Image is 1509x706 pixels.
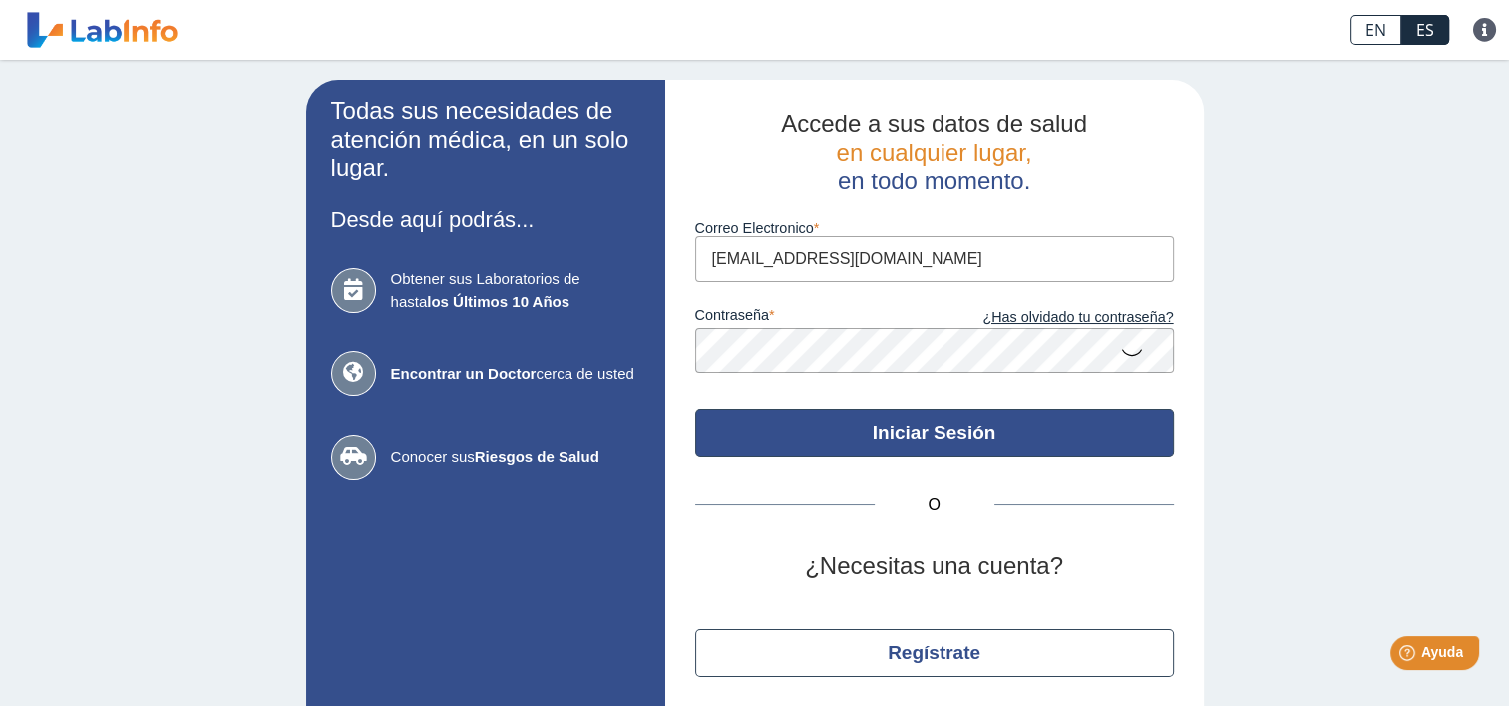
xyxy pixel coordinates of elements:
[875,493,994,517] span: O
[695,220,1174,236] label: Correo Electronico
[781,110,1087,137] span: Accede a sus datos de salud
[331,97,640,182] h2: Todas sus necesidades de atención médica, en un solo lugar.
[836,139,1031,166] span: en cualquier lugar,
[331,207,640,232] h3: Desde aquí podrás...
[695,629,1174,677] button: Regístrate
[391,446,640,469] span: Conocer sus
[695,552,1174,581] h2: ¿Necesitas una cuenta?
[427,293,569,310] b: los Últimos 10 Años
[695,307,935,329] label: contraseña
[1350,15,1401,45] a: EN
[838,168,1030,194] span: en todo momento.
[1331,628,1487,684] iframe: Help widget launcher
[1401,15,1449,45] a: ES
[935,307,1174,329] a: ¿Has olvidado tu contraseña?
[695,409,1174,457] button: Iniciar Sesión
[391,363,640,386] span: cerca de usted
[391,365,537,382] b: Encontrar un Doctor
[391,268,640,313] span: Obtener sus Laboratorios de hasta
[475,448,599,465] b: Riesgos de Salud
